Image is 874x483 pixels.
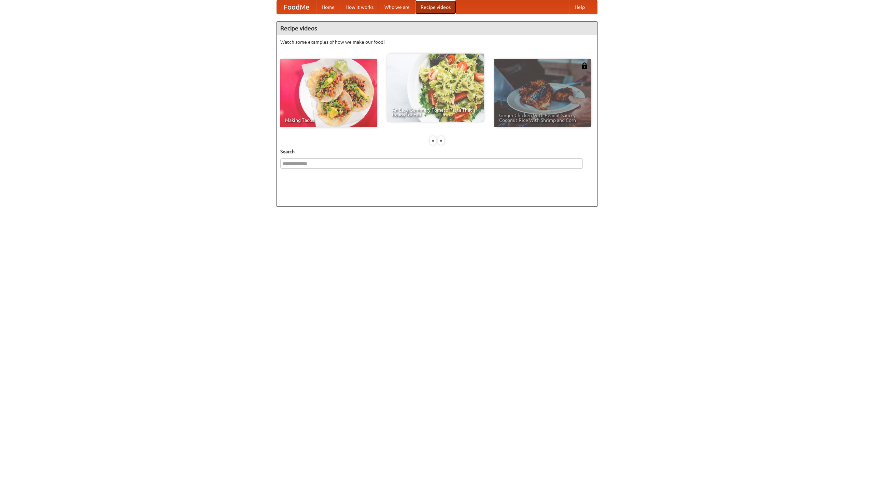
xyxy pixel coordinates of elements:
span: An Easy, Summery Tomato Pasta That's Ready for Fall [392,108,479,117]
h4: Recipe videos [277,22,597,35]
a: Making Tacos [280,59,377,127]
h5: Search [280,148,594,155]
div: » [438,136,444,145]
a: Help [569,0,590,14]
a: Home [316,0,340,14]
a: An Easy, Summery Tomato Pasta That's Ready for Fall [387,54,484,122]
span: Making Tacos [285,118,372,123]
div: « [430,136,436,145]
a: Recipe videos [415,0,456,14]
a: Who we are [379,0,415,14]
a: FoodMe [277,0,316,14]
img: 483408.png [581,62,588,69]
a: How it works [340,0,379,14]
p: Watch some examples of how we make our food! [280,39,594,45]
